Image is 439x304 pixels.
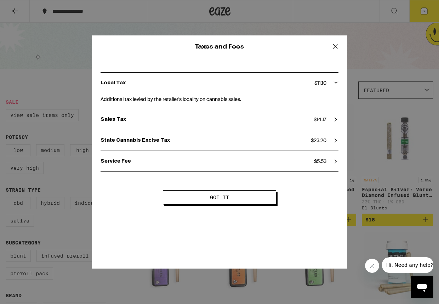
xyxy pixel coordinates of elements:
[311,137,326,143] span: $ 23.20
[101,80,314,86] p: Local Tax
[314,80,326,86] span: $ 11.10
[411,276,433,298] iframe: Button to launch messaging window
[101,116,314,123] p: Sales Tax
[382,257,433,273] iframe: Message from company
[314,116,326,123] span: $ 14.17
[210,195,229,200] span: Got it
[101,158,314,164] p: Service Fee
[365,259,379,273] iframe: Close message
[115,44,324,50] h2: Taxes and Fees
[101,93,338,103] span: Additional tax levied by the retailer's locality on cannabis sales.
[101,137,311,143] p: State Cannabis Excise Tax
[314,158,326,164] span: $ 5.53
[163,190,276,204] button: Got it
